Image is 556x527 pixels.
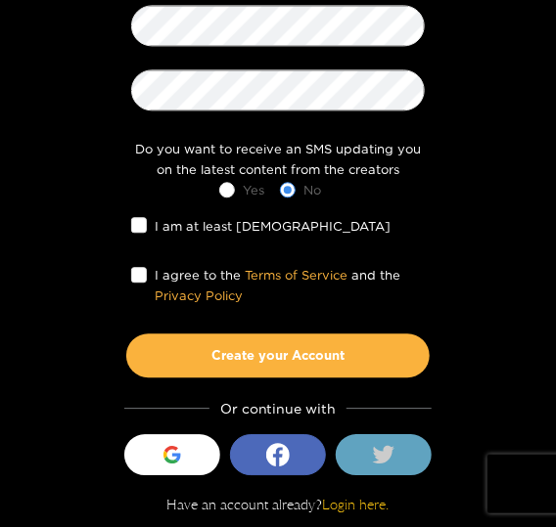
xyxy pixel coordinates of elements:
div: Or continue with [124,397,433,419]
p: Have an account already? [167,495,390,514]
a: Terms of Service [245,268,347,282]
a: Privacy Policy [155,288,243,302]
span: I agree to the and the [147,265,425,305]
span: No [296,180,329,199]
div: Do you want to receive an SMS updating you on the latest content from the creators [126,139,430,179]
button: Create your Account [126,333,430,376]
span: Yes [235,180,272,199]
span: I am at least [DEMOGRAPHIC_DATA] [147,216,398,236]
a: Login here. [323,496,390,512]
